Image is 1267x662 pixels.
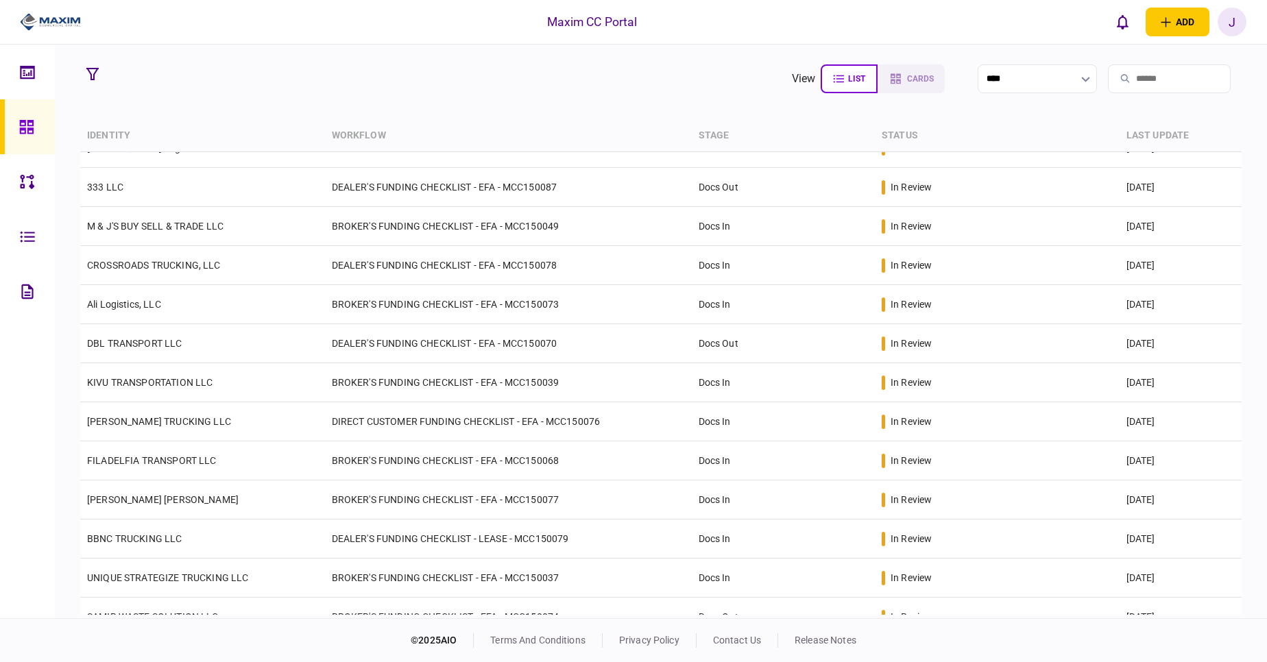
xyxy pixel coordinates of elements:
a: privacy policy [619,635,679,646]
td: Docs Out [692,598,875,637]
td: BROKER'S FUNDING CHECKLIST - EFA - MCC150037 [325,559,692,598]
div: in review [891,180,932,194]
th: workflow [325,120,692,152]
a: CROSSROADS TRUCKING, LLC [87,260,221,271]
a: release notes [795,635,856,646]
a: [PERSON_NAME] Logistics LLC [87,143,223,154]
td: DEALER'S FUNDING CHECKLIST - EFA - MCC150087 [325,168,692,207]
td: [DATE] [1120,480,1242,519]
td: Docs In [692,519,875,559]
a: UNIQUE STRATEGIZE TRUCKING LLC [87,572,249,583]
td: DEALER'S FUNDING CHECKLIST - EFA - MCC150070 [325,324,692,363]
td: [DATE] [1120,598,1242,637]
td: Docs In [692,363,875,402]
th: stage [692,120,875,152]
td: BROKER'S FUNDING CHECKLIST - EFA - MCC150073 [325,285,692,324]
div: in review [891,336,932,350]
a: M & J'S BUY SELL & TRADE LLC [87,221,224,232]
a: 333 LLC [87,182,123,193]
td: Docs In [692,402,875,441]
a: Ali Logistics, LLC [87,299,161,310]
div: in review [891,376,932,389]
td: Docs Out [692,324,875,363]
td: Docs In [692,246,875,285]
td: Docs In [692,207,875,246]
td: Docs In [692,480,875,519]
button: cards [878,64,945,93]
td: Docs In [692,285,875,324]
th: identity [80,120,325,152]
div: in review [891,297,932,311]
a: terms and conditions [490,635,586,646]
div: in review [891,532,932,545]
div: in review [891,258,932,272]
td: Docs In [692,441,875,480]
img: client company logo [20,12,81,32]
button: open notifications list [1109,8,1137,36]
div: in review [891,219,932,233]
a: [PERSON_NAME] [PERSON_NAME] [87,494,239,505]
th: status [875,120,1120,152]
a: BBNC TRUCKING LLC [87,533,182,544]
td: DEALER'S FUNDING CHECKLIST - EFA - MCC150078 [325,246,692,285]
th: last update [1120,120,1242,152]
div: © 2025 AIO [411,633,474,648]
a: DBL TRANSPORT LLC [87,338,182,349]
button: open adding identity options [1146,8,1209,36]
td: Docs Out [692,168,875,207]
td: [DATE] [1120,441,1242,480]
a: contact us [713,635,761,646]
td: BROKER'S FUNDING CHECKLIST - EFA - MCC150049 [325,207,692,246]
div: in review [891,454,932,467]
td: BROKER'S FUNDING CHECKLIST - EFA - MCC150077 [325,480,692,519]
button: list [821,64,878,93]
td: [DATE] [1120,285,1242,324]
div: in review [891,571,932,585]
td: [DATE] [1120,559,1242,598]
span: list [848,74,865,84]
td: DEALER'S FUNDING CHECKLIST - LEASE - MCC150079 [325,519,692,559]
a: SAMIR WASTE SOLUTION LLC [87,611,219,622]
div: view [792,71,816,87]
td: BROKER'S FUNDING CHECKLIST - EFA - MCC150039 [325,363,692,402]
td: [DATE] [1120,324,1242,363]
td: [DATE] [1120,168,1242,207]
button: J [1218,8,1246,36]
td: [DATE] [1120,519,1242,559]
span: cards [907,74,934,84]
td: [DATE] [1120,207,1242,246]
td: Docs In [692,559,875,598]
td: BROKER'S FUNDING CHECKLIST - EFA - MCC150068 [325,441,692,480]
a: [PERSON_NAME] TRUCKING LLC [87,416,231,427]
a: FILADELFIA TRANSPORT LLC [87,455,217,466]
div: Maxim CC Portal [547,13,638,31]
td: DIRECT CUSTOMER FUNDING CHECKLIST - EFA - MCC150076 [325,402,692,441]
td: [DATE] [1120,363,1242,402]
td: BROKER'S FUNDING CHECKLIST - EFA - MCC150074 [325,598,692,637]
td: [DATE] [1120,402,1242,441]
div: in review [891,415,932,428]
div: in review [891,610,932,624]
a: KIVU TRANSPORTATION LLC [87,377,213,388]
div: in review [891,493,932,506]
td: [DATE] [1120,246,1242,285]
